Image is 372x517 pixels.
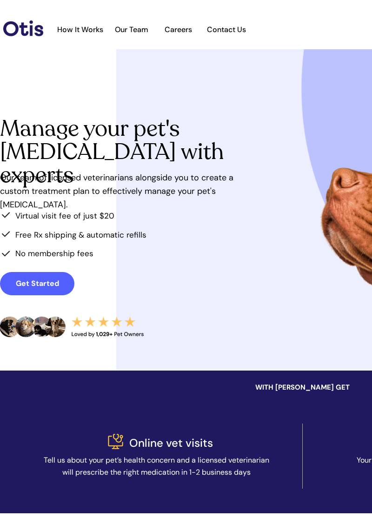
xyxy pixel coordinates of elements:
span: No membership fees [15,248,93,258]
span: Online vet visits [129,436,213,450]
a: Contact Us [202,25,251,34]
strong: Get Started [16,278,59,288]
span: Tell us about your pet’s health concern and a licensed veterinarian will prescribe the right medi... [44,455,269,477]
span: WITH [PERSON_NAME] GET [255,383,350,392]
a: Careers [155,25,201,34]
span: Free Rx shipping & automatic refills [15,230,146,240]
span: Virtual visit fee of just $20 [15,211,114,221]
a: How It Works [53,25,108,34]
a: Our Team [109,25,154,34]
